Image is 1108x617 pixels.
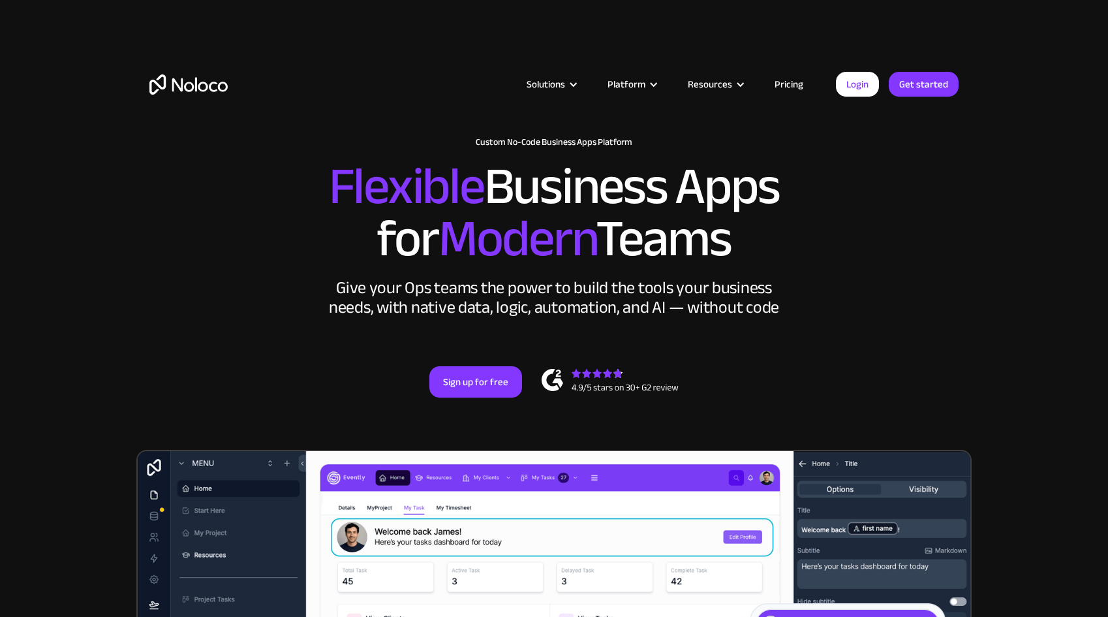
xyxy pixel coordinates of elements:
div: Solutions [510,76,591,93]
div: Give your Ops teams the power to build the tools your business needs, with native data, logic, au... [326,278,782,317]
div: Platform [608,76,645,93]
div: Platform [591,76,671,93]
a: Login [836,72,879,97]
h2: Business Apps for Teams [149,161,959,265]
a: home [149,74,228,95]
a: Get started [889,72,959,97]
div: Resources [688,76,732,93]
div: Resources [671,76,758,93]
a: Pricing [758,76,820,93]
span: Flexible [329,138,484,235]
a: Sign up for free [429,366,522,398]
span: Modern [439,190,596,287]
div: Solutions [527,76,565,93]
